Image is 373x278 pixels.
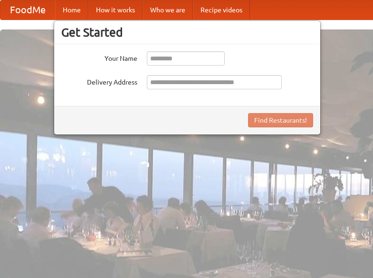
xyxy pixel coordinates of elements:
[61,51,137,63] label: Your Name
[248,113,313,127] button: Find Restaurants!
[61,25,313,39] h3: Get Started
[88,0,143,19] a: How it works
[193,0,250,19] a: Recipe videos
[0,0,55,19] a: FoodMe
[143,0,193,19] a: Who we are
[55,0,88,19] a: Home
[61,75,137,87] label: Delivery Address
